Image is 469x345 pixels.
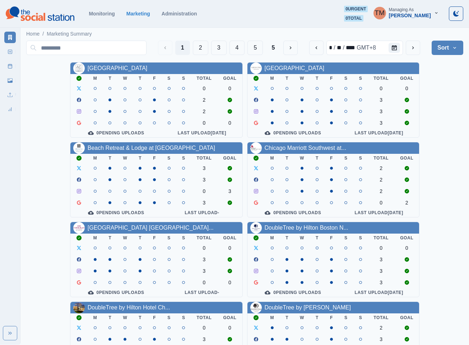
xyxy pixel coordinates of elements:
[217,313,242,322] th: Goal
[73,302,85,313] img: 105949089484820
[162,74,176,83] th: S
[344,6,367,12] span: 0 urgent
[197,97,212,103] div: 2
[368,313,394,322] th: Total
[211,41,227,55] button: Page 3
[223,325,236,331] div: 0
[400,245,413,251] div: 0
[373,268,389,274] div: 3
[353,313,368,322] th: S
[176,154,191,162] th: S
[394,154,419,162] th: Goal
[191,234,218,242] th: Total
[217,154,242,162] th: Goal
[373,97,389,103] div: 3
[133,74,147,83] th: T
[103,313,117,322] th: T
[265,304,351,310] a: DoubleTree by [PERSON_NAME]
[88,304,170,310] a: DoubleTree by Hilton Hotel Ch...
[197,245,212,251] div: 0
[339,154,353,162] th: S
[223,120,236,126] div: 0
[197,268,212,274] div: 3
[223,245,236,251] div: 0
[265,313,280,322] th: M
[324,234,339,242] th: F
[250,142,262,154] img: 112948409016
[88,234,103,242] th: M
[197,325,212,331] div: 0
[158,41,172,55] button: Previous
[191,154,218,162] th: Total
[294,154,310,162] th: W
[250,302,262,313] img: 1306730782733455
[103,74,117,83] th: T
[4,32,16,43] a: Marketing Summary
[344,130,413,136] div: Last Upload [DATE]
[324,154,339,162] th: F
[6,6,74,21] img: logoTextSVG.62801f218bc96a9b266caa72a09eb111.svg
[103,234,117,242] th: T
[76,130,156,136] div: 0 Pending Uploads
[175,41,190,55] button: Page 1
[336,43,342,52] div: day
[176,234,191,242] th: S
[389,43,400,53] button: Calendar
[117,154,133,162] th: W
[400,86,413,91] div: 0
[283,41,298,55] button: Next Media
[449,6,463,21] button: Toggle Mode
[167,210,236,216] div: Last Upload -
[217,74,242,83] th: Goal
[126,11,150,17] a: Marketing
[73,63,85,74] img: 1099810753417731
[133,234,147,242] th: T
[162,234,176,242] th: S
[373,165,389,171] div: 2
[310,313,324,322] th: T
[4,60,16,72] a: Post Schedule
[373,120,389,126] div: 3
[368,6,445,20] button: Managing As[PERSON_NAME]
[73,142,85,154] img: 113776218655807
[368,234,394,242] th: Total
[328,43,377,52] div: Date
[176,313,191,322] th: S
[265,65,325,71] a: [GEOGRAPHIC_DATA]
[162,313,176,322] th: S
[191,313,218,322] th: Total
[117,74,133,83] th: W
[344,290,413,295] div: Last Upload [DATE]
[197,336,212,342] div: 3
[117,234,133,242] th: W
[280,313,294,322] th: T
[310,154,324,162] th: T
[265,74,280,83] th: M
[147,154,162,162] th: F
[294,313,310,322] th: W
[76,290,156,295] div: 0 Pending Uploads
[344,15,363,22] span: 0 total
[197,188,212,194] div: 0
[373,245,389,251] div: 0
[117,313,133,322] th: W
[197,120,212,126] div: 0
[197,86,212,91] div: 0
[147,313,162,322] th: F
[280,74,294,83] th: T
[73,222,85,234] img: 192873340585653
[280,154,294,162] th: T
[191,74,218,83] th: Total
[197,200,212,206] div: 3
[373,86,389,91] div: 0
[373,200,389,206] div: 0
[373,188,389,194] div: 2
[328,43,333,52] div: month
[253,130,333,136] div: 0 Pending Uploads
[266,41,280,55] button: Last Page
[4,103,16,115] a: Review Summary
[400,200,413,206] div: 2
[147,234,162,242] th: F
[353,154,368,162] th: S
[197,109,212,114] div: 2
